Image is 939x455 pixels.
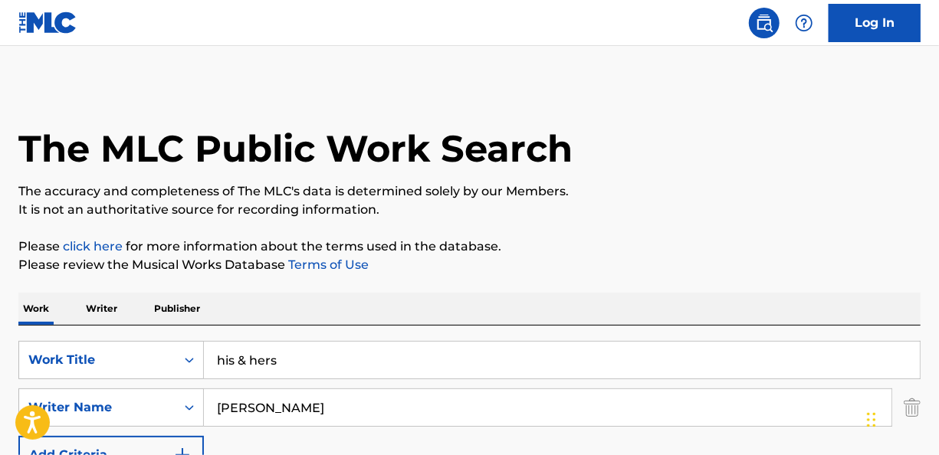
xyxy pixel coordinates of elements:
[18,237,921,256] p: Please for more information about the terms used in the database.
[285,257,369,272] a: Terms of Use
[28,398,166,417] div: Writer Name
[867,397,876,443] div: Drag
[149,293,205,325] p: Publisher
[18,293,54,325] p: Work
[829,4,921,42] a: Log In
[18,201,921,219] p: It is not an authoritative source for recording information.
[18,11,77,34] img: MLC Logo
[18,126,573,172] h1: The MLC Public Work Search
[63,239,123,254] a: click here
[795,14,813,32] img: help
[789,8,819,38] div: Help
[749,8,780,38] a: Public Search
[862,381,939,455] iframe: Chat Widget
[28,351,166,369] div: Work Title
[18,182,921,201] p: The accuracy and completeness of The MLC's data is determined solely by our Members.
[81,293,122,325] p: Writer
[18,256,921,274] p: Please review the Musical Works Database
[755,14,773,32] img: search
